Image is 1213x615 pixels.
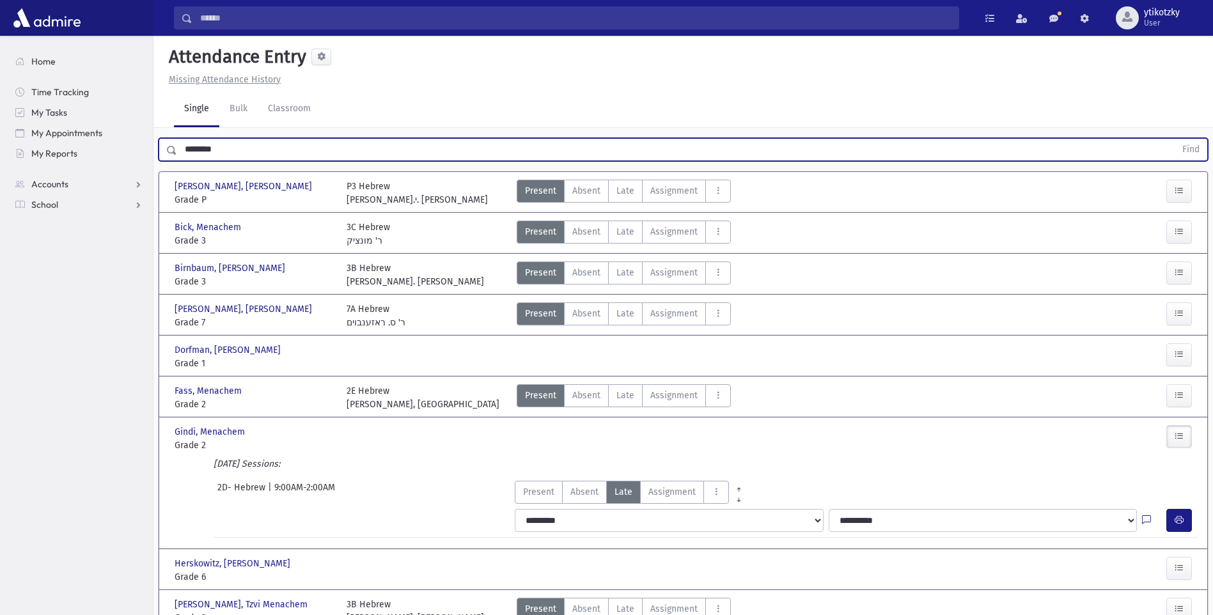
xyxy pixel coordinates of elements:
span: Present [525,389,556,402]
a: Home [5,51,153,72]
span: Herskowitz, [PERSON_NAME] [175,557,293,570]
span: Absent [570,485,599,499]
span: Present [523,485,554,499]
span: [PERSON_NAME], [PERSON_NAME] [175,302,315,316]
span: Assignment [650,184,698,198]
div: 3B Hebrew [PERSON_NAME]. [PERSON_NAME] [347,261,484,288]
input: Search [192,6,959,29]
div: P3 Hebrew [PERSON_NAME].י. [PERSON_NAME] [347,180,488,206]
span: Assignment [650,307,698,320]
span: Present [525,184,556,198]
span: School [31,199,58,210]
span: 2D- Hebrew [217,481,268,504]
div: 2E Hebrew [PERSON_NAME], [GEOGRAPHIC_DATA] [347,384,499,411]
span: Home [31,56,56,67]
span: My Reports [31,148,77,159]
span: Present [525,266,556,279]
a: Missing Attendance History [164,74,281,85]
div: AttTypes [517,180,731,206]
span: Dorfman, [PERSON_NAME] [175,343,283,357]
div: AttTypes [517,261,731,288]
span: Late [614,485,632,499]
span: Absent [572,389,600,402]
span: User [1144,18,1180,28]
span: Grade 6 [175,570,334,584]
a: All Later [729,491,749,501]
span: Assignment [648,485,696,499]
span: Assignment [650,389,698,402]
div: 3C Hebrew ר' מונציק [347,221,390,247]
span: Late [616,266,634,279]
span: Accounts [31,178,68,190]
span: Gindi, Menachem [175,425,247,439]
img: AdmirePro [10,5,84,31]
span: Grade 3 [175,275,334,288]
a: School [5,194,153,215]
span: My Tasks [31,107,67,118]
span: Present [525,225,556,238]
span: Present [525,307,556,320]
span: Late [616,307,634,320]
span: Grade 2 [175,398,334,411]
div: AttTypes [517,384,731,411]
a: Time Tracking [5,82,153,102]
a: Bulk [219,91,258,127]
span: Grade 2 [175,439,334,452]
div: AttTypes [515,481,749,504]
a: My Reports [5,143,153,164]
div: AttTypes [517,302,731,329]
a: All Prior [729,481,749,491]
span: Birnbaum, [PERSON_NAME] [175,261,288,275]
span: [PERSON_NAME], Tzvi Menachem [175,598,310,611]
h5: Attendance Entry [164,46,306,68]
div: AttTypes [517,221,731,247]
span: Fass, Menachem [175,384,244,398]
span: Grade 1 [175,357,334,370]
span: Assignment [650,266,698,279]
span: 9:00AM-2:00AM [274,481,335,504]
button: Find [1175,139,1207,160]
a: Accounts [5,174,153,194]
span: Absent [572,307,600,320]
div: 7A Hebrew ר' ס. ראזענבוים [347,302,405,329]
span: Absent [572,225,600,238]
span: Time Tracking [31,86,89,98]
a: Single [174,91,219,127]
span: ytikotzky [1144,8,1180,18]
span: Assignment [650,225,698,238]
span: Absent [572,266,600,279]
span: My Appointments [31,127,102,139]
span: Late [616,225,634,238]
span: Late [616,184,634,198]
a: My Tasks [5,102,153,123]
a: Classroom [258,91,321,127]
u: Missing Attendance History [169,74,281,85]
span: Grade 7 [175,316,334,329]
span: Grade 3 [175,234,334,247]
span: Bick, Menachem [175,221,244,234]
span: [PERSON_NAME], [PERSON_NAME] [175,180,315,193]
span: Grade P [175,193,334,206]
i: [DATE] Sessions: [214,458,280,469]
span: Absent [572,184,600,198]
span: Late [616,389,634,402]
a: My Appointments [5,123,153,143]
span: | [268,481,274,504]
